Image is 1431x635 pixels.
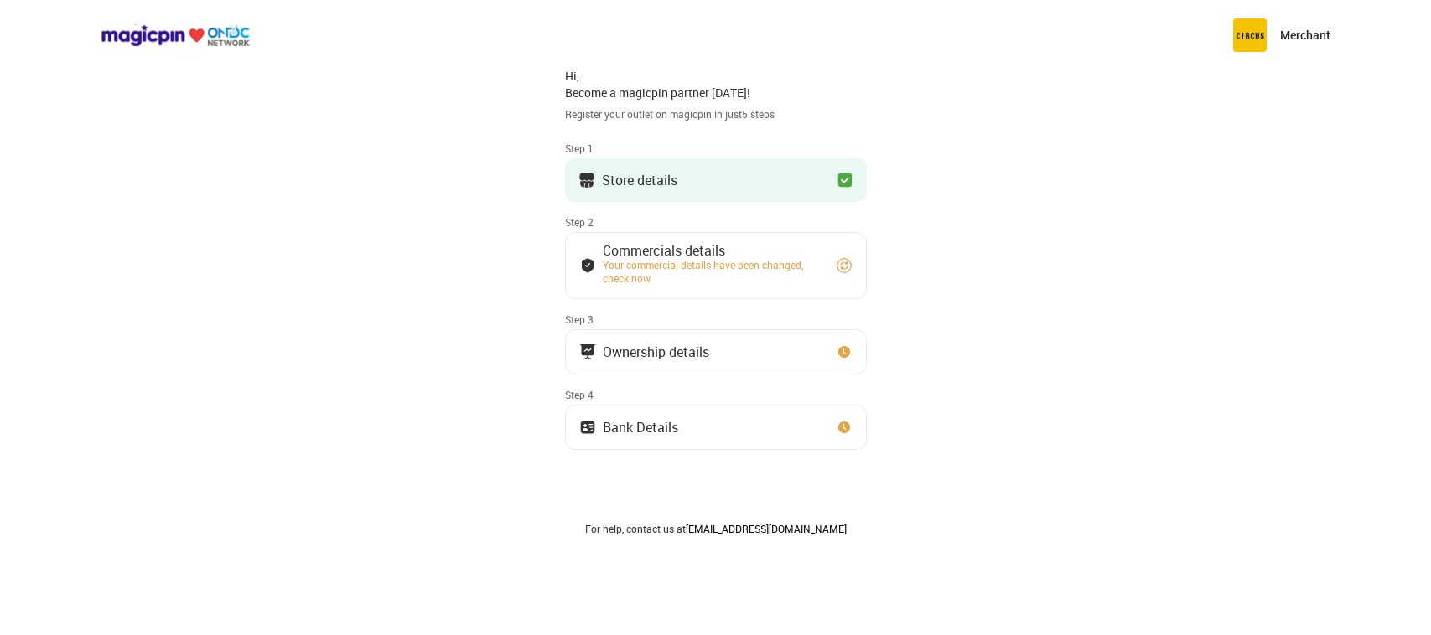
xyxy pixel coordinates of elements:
a: [EMAIL_ADDRESS][DOMAIN_NAME] [686,522,847,535]
div: Ownership details [603,348,709,356]
img: refresh_circle.10b5a287.svg [836,257,853,274]
img: checkbox_green.749048da.svg [837,172,853,188]
div: Step 4 [565,388,867,401]
img: ondc-logo-new-small.8a59708e.svg [101,24,250,47]
img: ownership_icon.37569ceb.svg [579,419,596,436]
img: clock_icon_new.67dbf243.svg [836,419,853,436]
div: Commercials details [603,246,821,255]
div: Your commercial details have been changed, check now [603,258,821,285]
button: Commercials detailsYour commercial details have been changed, check now [565,232,867,299]
div: Store details [602,176,677,184]
img: clock_icon_new.67dbf243.svg [836,343,853,360]
div: Step 3 [565,312,867,326]
div: Register your outlet on magicpin in just 5 steps [565,107,867,121]
div: Step 2 [565,215,867,229]
img: circus.b677b59b.png [1233,18,1267,52]
div: Hi, Become a magicpin partner [DATE]! [565,68,867,101]
img: bank_details_tick.fdc3558c.svg [579,257,596,274]
div: For help, contact us at [565,522,867,535]
button: Bank Details [565,405,867,450]
img: commercials_icon.983f7837.svg [579,343,596,360]
img: storeIcon.9b1f7264.svg [578,172,595,188]
div: Step 1 [565,142,867,155]
button: Store details [565,158,867,202]
div: Bank Details [603,423,678,431]
p: Merchant [1280,27,1330,44]
button: Ownership details [565,329,867,374]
